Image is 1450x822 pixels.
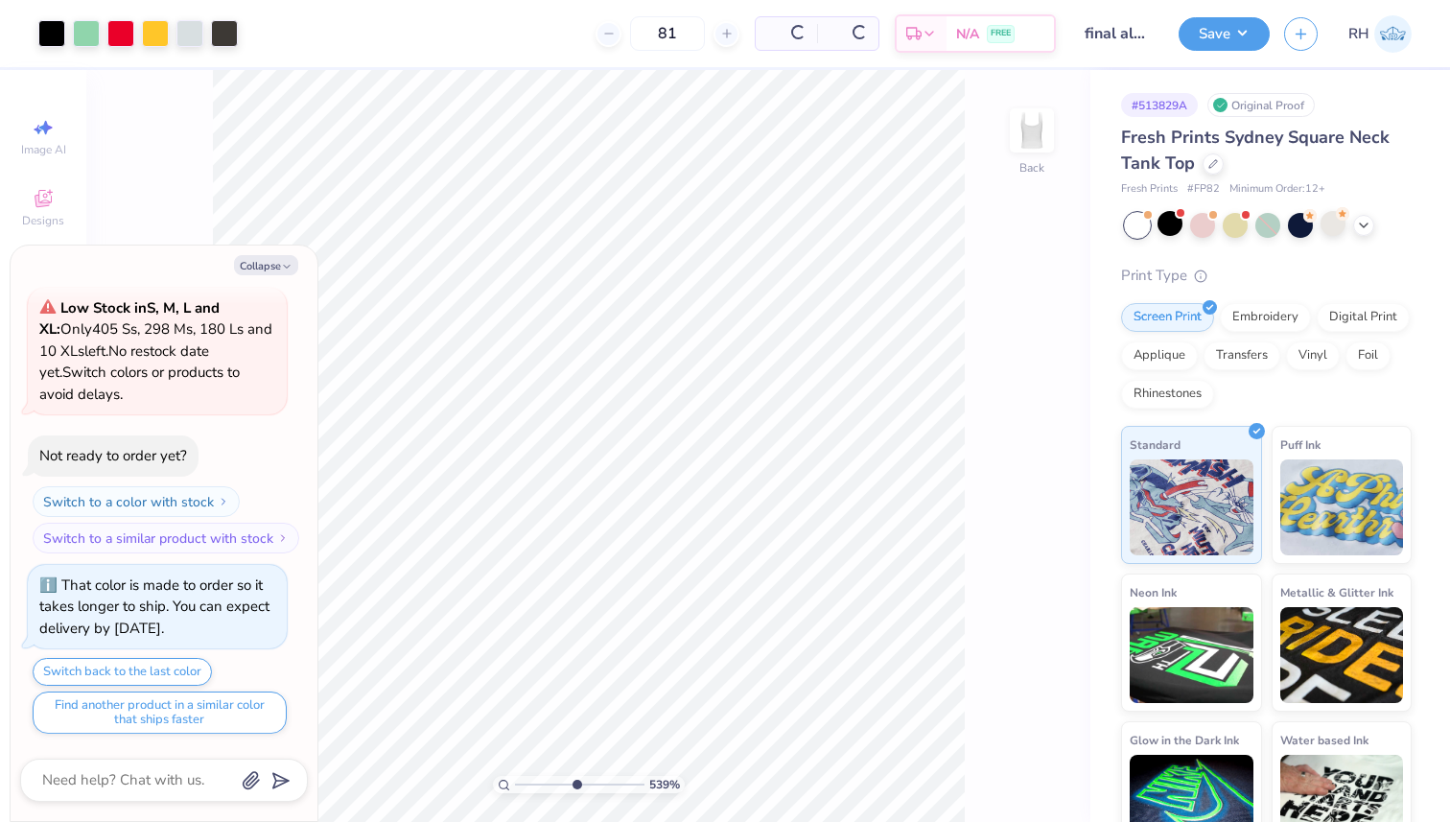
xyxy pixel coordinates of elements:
[21,142,66,157] span: Image AI
[1121,303,1214,332] div: Screen Print
[1280,730,1368,750] span: Water based Ink
[218,496,229,507] img: Switch to a color with stock
[1374,15,1412,53] img: Ryen Heigley
[1286,341,1340,370] div: Vinyl
[630,16,705,51] input: – –
[1207,93,1315,117] div: Original Proof
[1130,607,1253,703] img: Neon Ink
[991,27,1011,40] span: FREE
[1229,181,1325,198] span: Minimum Order: 12 +
[1121,265,1412,287] div: Print Type
[1348,15,1412,53] a: RH
[1317,303,1410,332] div: Digital Print
[1019,159,1044,176] div: Back
[33,486,240,517] button: Switch to a color with stock
[1121,93,1198,117] div: # 513829A
[1179,17,1270,51] button: Save
[1121,181,1178,198] span: Fresh Prints
[1280,434,1321,455] span: Puff Ink
[1130,582,1177,602] span: Neon Ink
[1130,730,1239,750] span: Glow in the Dark Ink
[1280,582,1393,602] span: Metallic & Glitter Ink
[22,213,64,228] span: Designs
[1130,459,1253,555] img: Standard
[1280,607,1404,703] img: Metallic & Glitter Ink
[39,298,220,340] strong: Low Stock in S, M, L and XL :
[1070,14,1164,53] input: Untitled Design
[956,24,979,44] span: N/A
[1130,434,1181,455] span: Standard
[1280,459,1404,555] img: Puff Ink
[1348,23,1369,45] span: RH
[1345,341,1391,370] div: Foil
[1121,126,1390,175] span: Fresh Prints Sydney Square Neck Tank Top
[1204,341,1280,370] div: Transfers
[33,692,287,734] button: Find another product in a similar color that ships faster
[234,255,298,275] button: Collapse
[39,341,209,383] span: No restock date yet.
[1187,181,1220,198] span: # FP82
[33,658,212,686] button: Switch back to the last color
[39,446,187,465] div: Not ready to order yet?
[39,298,272,404] span: Only 405 Ss, 298 Ms, 180 Ls and 10 XLs left. Switch colors or products to avoid delays.
[1013,111,1051,150] img: Back
[1220,303,1311,332] div: Embroidery
[1121,380,1214,409] div: Rhinestones
[277,532,289,544] img: Switch to a similar product with stock
[39,575,269,638] div: That color is made to order so it takes longer to ship. You can expect delivery by [DATE].
[1121,341,1198,370] div: Applique
[649,776,680,793] span: 539 %
[33,523,299,553] button: Switch to a similar product with stock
